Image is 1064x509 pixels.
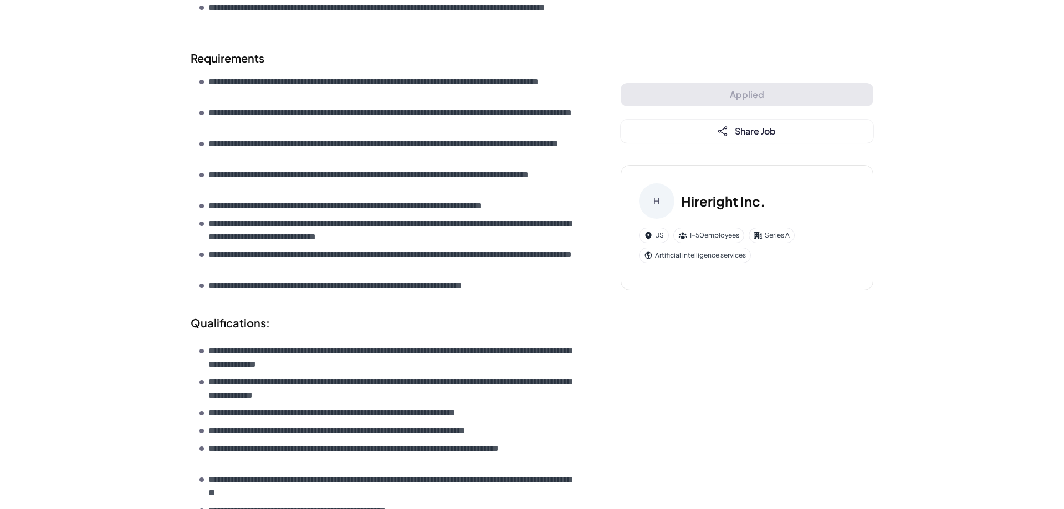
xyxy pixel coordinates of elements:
div: Series A [749,228,795,243]
div: H [639,183,674,219]
h3: Hireright Inc. [681,191,765,211]
div: Artificial intelligence services [639,248,751,263]
span: Share Job [735,125,776,137]
div: US [639,228,669,243]
button: Share Job [621,120,873,143]
div: 1-50 employees [673,228,744,243]
h2: Requirements [191,50,576,66]
div: Qualifications: [191,315,576,331]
